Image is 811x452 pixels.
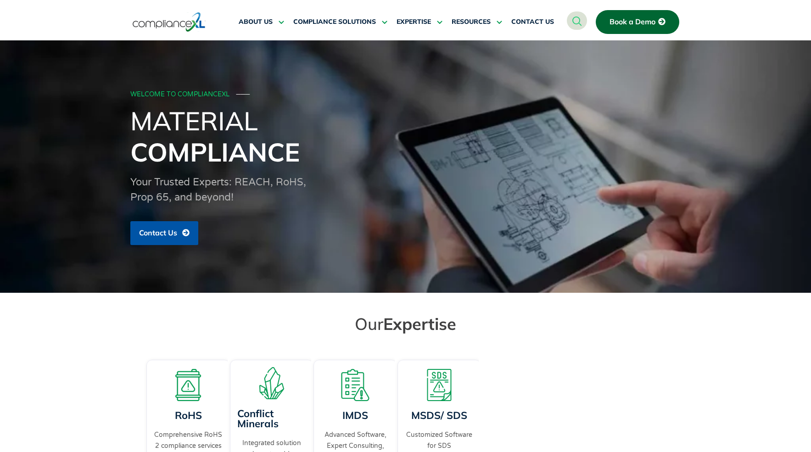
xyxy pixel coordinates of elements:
[239,18,273,26] span: ABOUT US
[452,18,491,26] span: RESOURCES
[610,18,655,26] span: Book a Demo
[397,18,431,26] span: EXPERTISE
[172,369,204,401] img: A board with a warning sign
[423,369,455,401] img: A warning board with SDS displaying
[293,11,387,33] a: COMPLIANCE SOLUTIONS
[149,313,663,334] h2: Our
[411,409,467,422] a: MSDS/ SDS
[130,176,306,203] span: Your Trusted Experts: REACH, RoHS, Prop 65, and beyond!
[130,221,198,245] a: Contact Us
[293,18,376,26] span: COMPLIANCE SOLUTIONS
[383,313,456,334] span: Expertise
[133,11,206,33] img: logo-one.svg
[130,105,681,167] h1: Material
[236,90,250,98] span: ───
[139,229,177,237] span: Contact Us
[174,409,201,422] a: RoHS
[511,18,554,26] span: CONTACT US
[511,11,554,33] a: CONTACT US
[339,369,371,401] img: A list board with a warning
[397,11,442,33] a: EXPERTISE
[596,10,679,34] a: Book a Demo
[130,91,678,99] div: WELCOME TO COMPLIANCEXL
[567,11,587,30] a: navsearch-button
[256,367,288,399] img: A representation of minerals
[239,11,284,33] a: ABOUT US
[452,11,502,33] a: RESOURCES
[237,407,279,430] a: Conflict Minerals
[130,136,300,168] span: Compliance
[342,409,368,422] a: IMDS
